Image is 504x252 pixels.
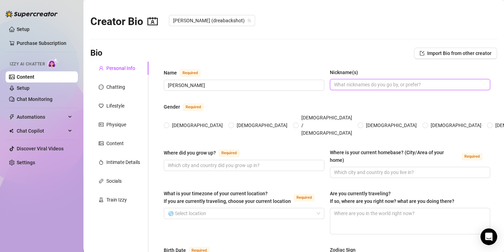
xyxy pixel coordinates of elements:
span: Import Bio from other creator [427,50,491,56]
span: link [99,179,104,183]
input: Where did you grow up? [168,162,319,169]
span: fire [99,160,104,165]
a: Purchase Subscription [17,40,66,46]
span: user [99,66,104,71]
a: Chat Monitoring [17,96,52,102]
input: Where is your current homebase? (City/Area of your home) [334,168,485,176]
img: AI Chatter [48,58,58,68]
span: Chat Copilot [17,125,66,136]
span: experiment [99,197,104,202]
span: Required [183,103,204,111]
div: Physique [106,121,126,128]
h3: Bio [90,48,103,59]
span: [DEMOGRAPHIC_DATA] [169,121,226,129]
label: Gender [164,103,211,111]
a: Discover Viral Videos [17,146,64,151]
div: Where is your current homebase? (City/Area of your home) [330,149,459,164]
label: Where is your current homebase? (City/Area of your home) [330,149,490,164]
span: [DEMOGRAPHIC_DATA] [363,121,420,129]
span: [DEMOGRAPHIC_DATA] / [DEMOGRAPHIC_DATA] [299,114,355,137]
span: [DEMOGRAPHIC_DATA] [428,121,484,129]
div: Socials [106,177,122,185]
span: Required [180,69,201,77]
label: Where did you grow up? [164,149,247,157]
span: Required [462,153,482,160]
div: Gender [164,103,180,111]
img: logo-BBDzfeDw.svg [6,10,58,17]
a: Setup [17,26,30,32]
img: Chat Copilot [9,128,14,133]
h2: Creator Bio [90,15,158,28]
span: Are you currently traveling? If so, where are you right now? what are you doing there? [330,191,454,204]
input: Nickname(s) [334,81,485,88]
div: Intimate Details [106,158,140,166]
span: Automations [17,111,66,123]
span: picture [99,141,104,146]
div: Nickname(s) [330,69,358,76]
div: Content [106,140,124,147]
div: Where did you grow up? [164,149,216,157]
label: Nickname(s) [330,69,363,76]
div: Name [164,69,177,77]
div: Train Izzy [106,196,127,204]
span: import [420,51,424,56]
span: Andrea (dreabackshot) [173,15,251,26]
span: team [247,18,251,23]
span: thunderbolt [9,114,15,120]
span: What is your timezone of your current location? If you are currently traveling, choose your curre... [164,191,291,204]
input: Name [168,81,319,89]
span: Required [294,194,315,202]
div: Lifestyle [106,102,124,110]
a: Settings [17,160,35,165]
span: idcard [99,122,104,127]
span: [DEMOGRAPHIC_DATA] [234,121,290,129]
div: Open Intercom Messenger [480,228,497,245]
span: Required [219,149,239,157]
span: Izzy AI Chatter [10,61,45,68]
span: message [99,85,104,89]
div: Chatting [106,83,125,91]
span: heart [99,103,104,108]
a: Setup [17,85,30,91]
label: Name [164,69,208,77]
a: Content [17,74,34,80]
span: contacts [147,16,158,26]
div: Personal Info [106,64,135,72]
button: Import Bio from other creator [414,48,497,59]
